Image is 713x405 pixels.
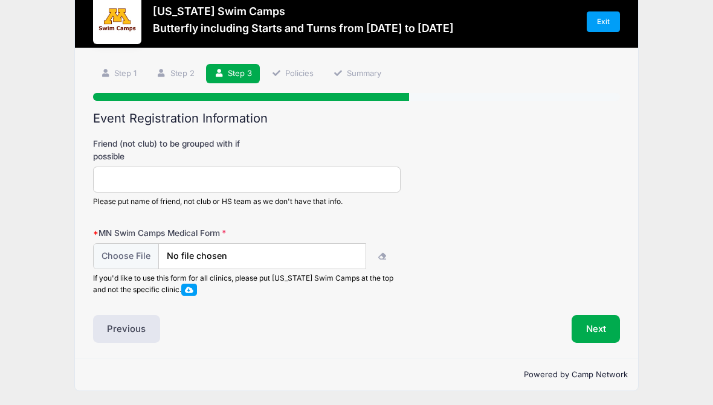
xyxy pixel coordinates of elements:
[153,22,454,34] h3: Butterfly including Starts and Turns from [DATE] to [DATE]
[93,196,401,207] div: Please put name of friend, not club or HS team as we don't have that info.
[93,273,401,296] div: If you'd like to use this form for all clinics, please put [US_STATE] Swim Camps at the top and n...
[85,369,628,381] p: Powered by Camp Network
[263,64,321,84] a: Policies
[153,5,454,18] h3: [US_STATE] Swim Camps
[149,64,202,84] a: Step 2
[93,227,269,239] label: MN Swim Camps Medical Form
[93,64,145,84] a: Step 1
[587,11,621,32] a: Exit
[206,64,260,84] a: Step 3
[326,64,390,84] a: Summary
[93,315,161,343] button: Previous
[572,315,621,343] button: Next
[93,138,269,162] label: Friend (not club) to be grouped with if possible
[93,111,621,126] h2: Event Registration Information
